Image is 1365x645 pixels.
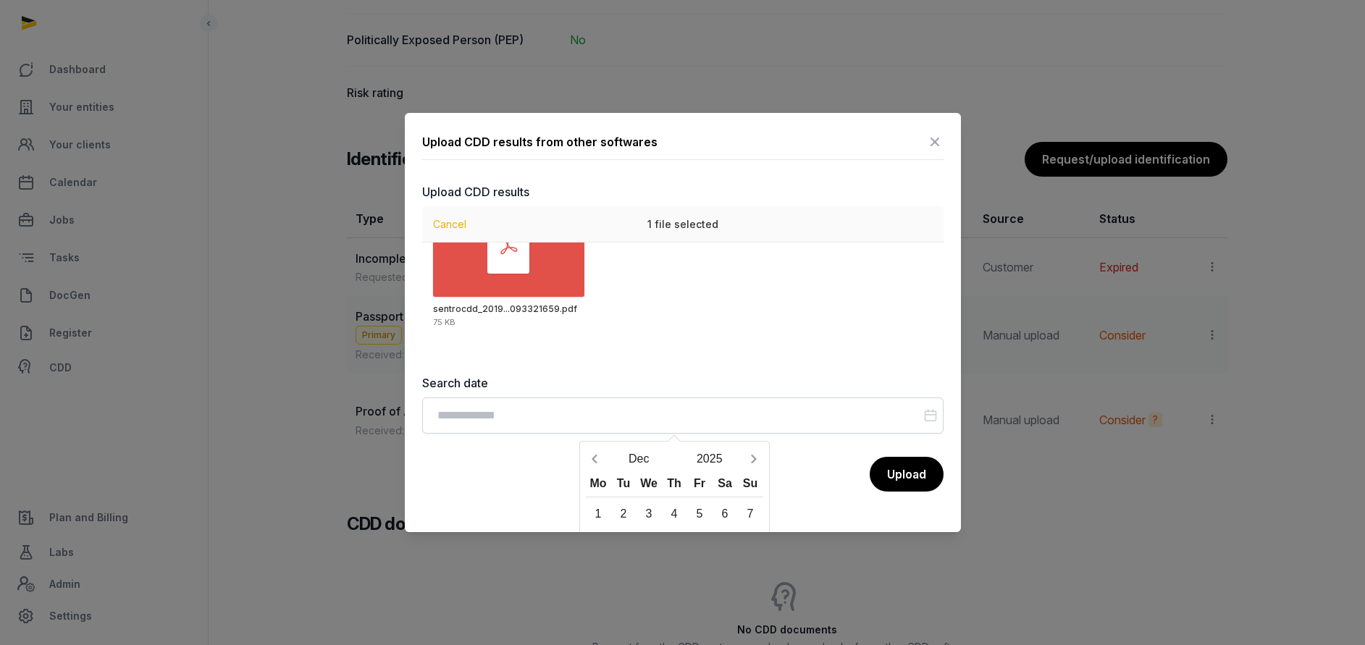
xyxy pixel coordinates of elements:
[713,501,738,526] div: 6
[687,530,713,555] div: 12
[422,374,944,392] label: Search date
[674,446,745,471] button: Open years overlay
[687,501,713,526] div: 5
[422,133,658,151] div: Upload CDD results from other softwares
[738,530,763,555] div: 14
[713,530,738,555] div: 13
[662,501,687,526] div: 4
[586,471,611,497] div: Mo
[662,530,687,555] div: 11
[662,471,687,497] div: Th
[637,471,662,497] div: We
[422,397,944,434] input: Datepicker input
[422,206,944,351] div: Uppy Dashboard
[586,501,611,526] div: 1
[586,446,604,471] button: Previous month
[422,183,944,201] label: Upload CDD results
[738,501,763,526] div: 7
[611,501,637,526] div: 2
[433,319,455,326] div: 75 KB
[429,214,471,235] button: Cancel
[433,303,577,315] div: sentrocdd_201923617W_13102025093321659.pdf
[637,501,662,526] div: 3
[611,530,637,555] div: 9
[574,206,791,243] div: 1 file selected
[687,471,713,497] div: Fr
[586,530,611,555] div: 8
[611,471,637,497] div: Tu
[586,501,763,642] div: Calendar days
[637,530,662,555] div: 10
[870,457,944,492] button: Upload
[604,446,675,471] button: Open months overlay
[738,471,763,497] div: Su
[586,471,763,642] div: Calendar wrapper
[745,446,763,471] button: Next month
[713,471,738,497] div: Sa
